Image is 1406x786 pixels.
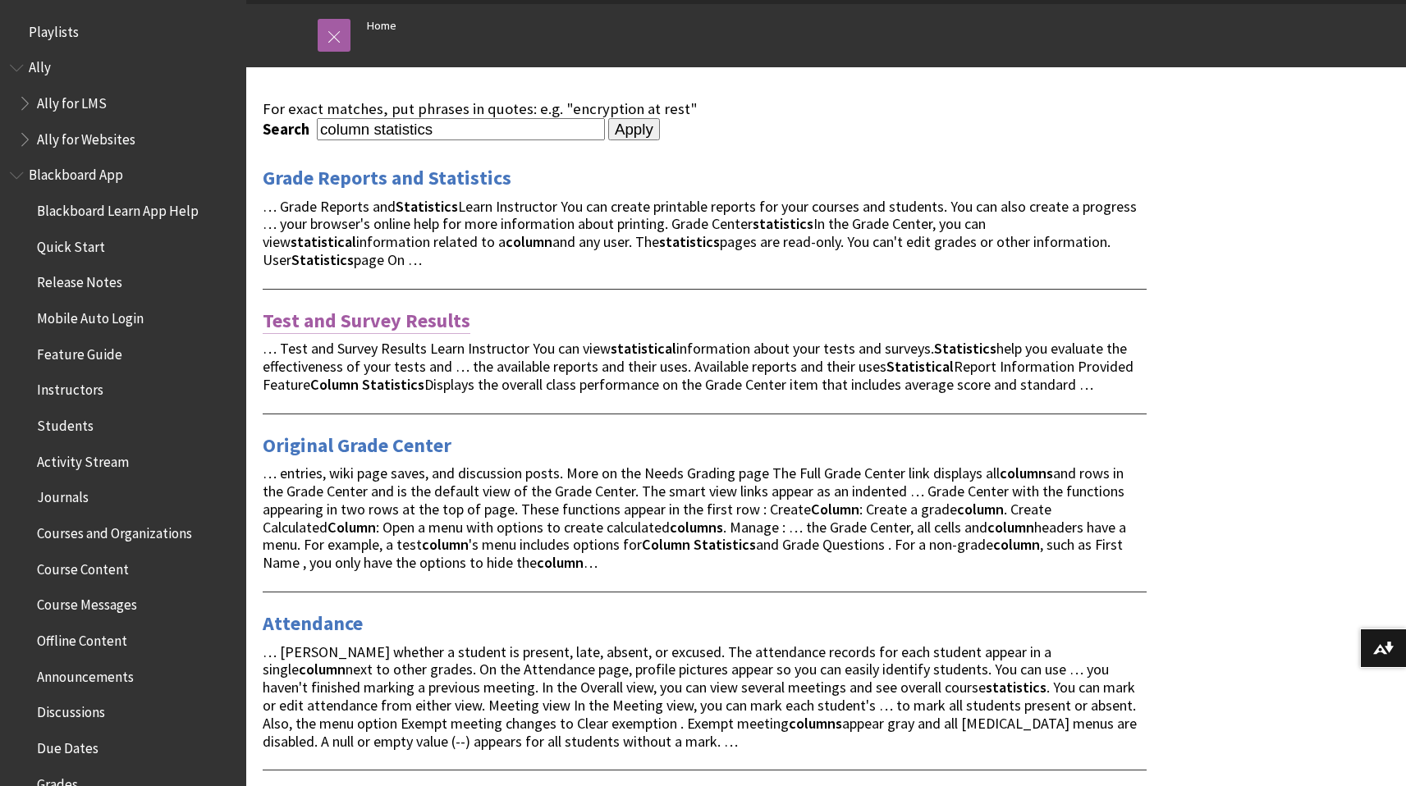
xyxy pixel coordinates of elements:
[37,448,129,470] span: Activity Stream
[611,339,676,358] strong: statistical
[37,698,105,720] span: Discussions
[670,518,723,537] strong: columns
[263,432,451,459] a: Original Grade Center
[37,412,94,434] span: Students
[396,197,458,216] strong: Statistics
[987,518,1034,537] strong: column
[263,100,1147,118] div: For exact matches, put phrases in quotes: e.g. "encryption at rest"
[537,553,584,572] strong: column
[37,377,103,399] span: Instructors
[789,714,842,733] strong: columns
[422,535,469,554] strong: column
[310,375,359,394] strong: Column
[608,118,660,141] input: Apply
[10,18,236,46] nav: Book outline for Playlists
[10,54,236,153] nav: Book outline for Anthology Ally Help
[642,535,690,554] strong: Column
[263,165,511,191] a: Grade Reports and Statistics
[263,464,1126,572] span: … entries, wiki page saves, and discussion posts. More on the Needs Grading page The Full Grade C...
[659,232,720,251] strong: statistics
[367,16,396,36] a: Home
[753,214,813,233] strong: statistics
[37,663,134,685] span: Announcements
[934,339,996,358] strong: Statistics
[263,197,1137,269] span: … Grade Reports and Learn Instructor You can create printable reports for your courses and studen...
[29,162,123,184] span: Blackboard App
[986,678,1046,697] strong: statistics
[29,18,79,40] span: Playlists
[37,555,129,578] span: Course Content
[263,120,314,139] label: Search
[886,357,954,376] strong: Statistical
[327,518,376,537] strong: Column
[694,535,756,554] strong: Statistics
[263,610,363,637] a: Attendance
[1000,464,1053,482] strong: columns
[263,308,470,334] a: Test and Survey Results
[263,339,1134,394] span: … Test and Survey Results Learn Instructor You can view information about your tests and surveys....
[37,304,144,327] span: Mobile Auto Login
[37,519,192,542] span: Courses and Organizations
[291,232,356,251] strong: statistical
[811,500,859,519] strong: Column
[37,126,135,148] span: Ally for Websites
[291,250,354,269] strong: Statistics
[37,484,89,506] span: Journals
[993,535,1040,554] strong: column
[37,197,199,219] span: Blackboard Learn App Help
[37,233,105,255] span: Quick Start
[37,340,122,363] span: Feature Guide
[37,734,98,756] span: Due Dates
[957,500,1004,519] strong: column
[37,89,107,112] span: Ally for LMS
[37,592,137,614] span: Course Messages
[362,375,424,394] strong: Statistics
[506,232,552,251] strong: column
[37,269,122,291] span: Release Notes
[29,54,51,76] span: Ally
[299,660,346,679] strong: column
[37,627,127,649] span: Offline Content
[263,642,1137,751] span: … [PERSON_NAME] whether a student is present, late, absent, or excused. The attendance records fo...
